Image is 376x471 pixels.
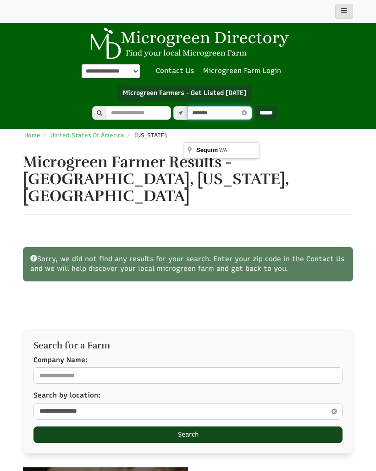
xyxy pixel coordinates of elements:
a: Contact Us [151,66,199,76]
select: Language Translate Widget [82,64,140,78]
div: Sorry, we did not find any results for your search. Enter your zip code in the Contact Us and we ... [23,247,353,281]
a: United States Of America [50,132,124,139]
a: Microgreen Farm Login [203,66,286,76]
h1: Microgreen Farmer Results - [GEOGRAPHIC_DATA], [US_STATE], [GEOGRAPHIC_DATA] [23,154,353,205]
a: Microgreen Farmers - Get Listed [DATE] [117,85,252,101]
label: Company Name: [33,355,88,365]
div: Powered by [82,64,140,82]
a: Home [24,132,40,139]
span: [US_STATE] [134,132,167,139]
label: Search by location: [33,391,100,400]
h2: Search for a Farm [33,341,343,351]
button: main_menu [335,4,353,19]
span: WA [219,147,227,153]
img: Microgreen Directory [85,28,291,60]
button: Search [33,426,343,443]
span: Sequim [196,146,218,153]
